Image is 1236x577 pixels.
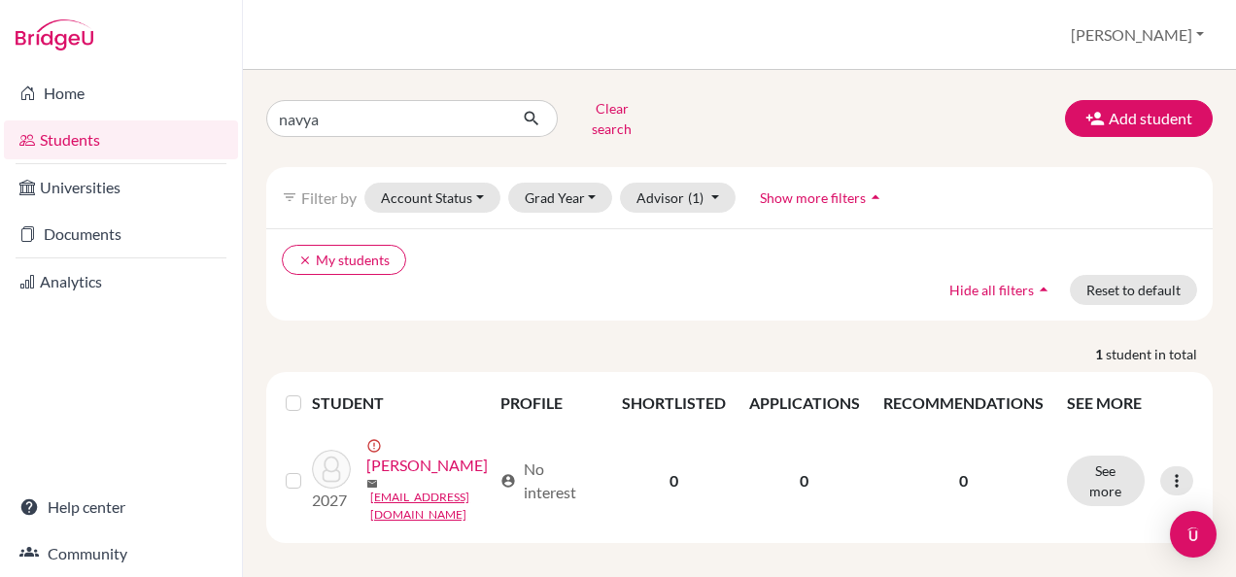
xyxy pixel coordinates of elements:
[4,168,238,207] a: Universities
[883,469,1044,492] p: 0
[610,380,738,426] th: SHORTLISTED
[1070,275,1197,305] button: Reset to default
[1067,456,1145,506] button: See more
[4,488,238,526] a: Help center
[4,120,238,159] a: Students
[1034,280,1053,299] i: arrow_drop_up
[760,189,866,206] span: Show more filters
[366,454,488,477] a: [PERSON_NAME]
[1106,344,1213,364] span: student in total
[366,478,378,490] span: mail
[1095,344,1106,364] strong: 1
[738,426,872,535] td: 0
[688,189,704,206] span: (1)
[949,282,1034,298] span: Hide all filters
[1062,17,1213,53] button: [PERSON_NAME]
[4,74,238,113] a: Home
[4,215,238,254] a: Documents
[301,188,357,207] span: Filter by
[738,380,872,426] th: APPLICATIONS
[364,183,500,213] button: Account Status
[1055,380,1205,426] th: SEE MORE
[866,187,885,207] i: arrow_drop_up
[282,245,406,275] button: clearMy students
[366,438,386,454] span: error_outline
[610,426,738,535] td: 0
[266,100,507,137] input: Find student by name...
[620,183,736,213] button: Advisor(1)
[1170,511,1217,558] div: Open Intercom Messenger
[489,380,610,426] th: PROFILE
[282,189,297,205] i: filter_list
[933,275,1070,305] button: Hide all filtersarrow_drop_up
[370,489,492,524] a: [EMAIL_ADDRESS][DOMAIN_NAME]
[312,450,351,489] img: Verma, Navya
[4,534,238,573] a: Community
[508,183,613,213] button: Grad Year
[1065,100,1213,137] button: Add student
[500,473,516,489] span: account_circle
[298,254,312,267] i: clear
[558,93,666,144] button: Clear search
[4,262,238,301] a: Analytics
[312,489,351,512] p: 2027
[872,380,1055,426] th: RECOMMENDATIONS
[743,183,902,213] button: Show more filtersarrow_drop_up
[16,19,93,51] img: Bridge-U
[312,380,489,426] th: STUDENT
[500,458,599,504] div: No interest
